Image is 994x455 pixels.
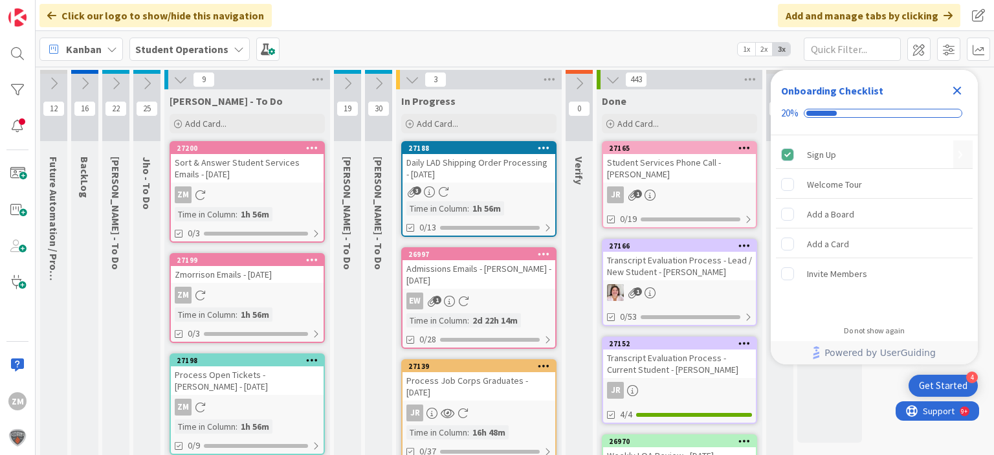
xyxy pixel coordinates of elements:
[603,142,756,183] div: 27165Student Services Phone Call - [PERSON_NAME]
[406,293,423,309] div: EW
[175,287,192,304] div: ZM
[177,356,324,365] div: 27198
[776,200,973,228] div: Add a Board is incomplete.
[403,260,555,289] div: Admissions Emails - [PERSON_NAME] - [DATE]
[603,350,756,378] div: Transcript Evaluation Process - Current Student - [PERSON_NAME]
[603,154,756,183] div: Student Services Phone Call - [PERSON_NAME]
[771,341,978,364] div: Footer
[177,144,324,153] div: 27200
[467,201,469,216] span: :
[781,107,799,119] div: 20%
[781,83,883,98] div: Onboarding Checklist
[776,260,973,288] div: Invite Members is incomplete.
[171,355,324,366] div: 27198
[634,190,642,198] span: 1
[47,157,60,333] span: Future Automation / Process Building
[807,206,854,222] div: Add a Board
[171,287,324,304] div: ZM
[171,266,324,283] div: Zmorrison Emails - [DATE]
[771,135,978,317] div: Checklist items
[568,101,590,117] span: 0
[337,101,359,117] span: 19
[140,157,153,210] span: Jho - To Do
[602,141,757,228] a: 27165Student Services Phone Call - [PERSON_NAME]JR0/19
[105,101,127,117] span: 22
[773,43,790,56] span: 3x
[406,313,467,327] div: Time in Column
[403,293,555,309] div: EW
[804,38,901,61] input: Quick Filter...
[844,326,905,336] div: Do not show again
[807,177,862,192] div: Welcome Tour
[607,382,624,399] div: JR
[401,94,456,107] span: In Progress
[170,253,325,343] a: 27199Zmorrison Emails - [DATE]ZMTime in Column:1h 56m0/3
[609,241,756,250] div: 27166
[401,141,557,237] a: 27188Daily LAD Shipping Order Processing - [DATE]Time in Column:1h 56m0/13
[602,239,757,326] a: 27166Transcript Evaluation Process - Lead / New Student - [PERSON_NAME]EW0/53
[177,256,324,265] div: 27199
[603,186,756,203] div: JR
[171,142,324,183] div: 27200Sort & Answer Student Services Emails - [DATE]
[403,372,555,401] div: Process Job Corps Graduates - [DATE]
[43,101,65,117] span: 12
[603,382,756,399] div: JR
[634,287,642,296] span: 1
[237,307,272,322] div: 1h 56m
[620,310,637,324] span: 0/53
[776,140,973,169] div: Sign Up is complete.
[341,157,354,270] span: Eric - To Do
[602,94,626,107] span: Done
[909,375,978,397] div: Open Get Started checklist, remaining modules: 4
[620,408,632,421] span: 4/4
[403,142,555,183] div: 27188Daily LAD Shipping Order Processing - [DATE]
[755,43,773,56] span: 2x
[603,284,756,301] div: EW
[401,247,557,349] a: 26997Admissions Emails - [PERSON_NAME] - [DATE]EWTime in Column:2d 22h 14m0/28
[469,425,509,439] div: 16h 48m
[171,254,324,283] div: 27199Zmorrison Emails - [DATE]
[433,296,441,304] span: 1
[175,419,236,434] div: Time in Column
[171,142,324,154] div: 27200
[406,425,467,439] div: Time in Column
[603,240,756,252] div: 27166
[602,337,757,424] a: 27152Transcript Evaluation Process - Current Student - [PERSON_NAME]JR4/4
[403,405,555,421] div: JR
[136,101,158,117] span: 25
[237,207,272,221] div: 1h 56m
[777,341,971,364] a: Powered by UserGuiding
[65,5,72,16] div: 9+
[419,333,436,346] span: 0/28
[403,249,555,289] div: 26997Admissions Emails - [PERSON_NAME] - [DATE]
[469,201,504,216] div: 1h 56m
[39,4,272,27] div: Click our logo to show/hide this navigation
[776,170,973,199] div: Welcome Tour is incomplete.
[769,101,791,117] span: 0
[776,230,973,258] div: Add a Card is incomplete.
[171,154,324,183] div: Sort & Answer Student Services Emails - [DATE]
[603,338,756,378] div: 27152Transcript Evaluation Process - Current Student - [PERSON_NAME]
[467,313,469,327] span: :
[408,144,555,153] div: 27188
[78,157,91,198] span: BackLog
[368,101,390,117] span: 30
[807,266,867,282] div: Invite Members
[609,339,756,348] div: 27152
[771,70,978,364] div: Checklist Container
[135,43,228,56] b: Student Operations
[236,419,237,434] span: :
[607,186,624,203] div: JR
[188,439,200,452] span: 0/9
[609,144,756,153] div: 27165
[74,101,96,117] span: 16
[236,207,237,221] span: :
[403,154,555,183] div: Daily LAD Shipping Order Processing - [DATE]
[807,147,836,162] div: Sign Up
[778,4,960,27] div: Add and manage tabs by clicking
[467,425,469,439] span: :
[171,399,324,416] div: ZM
[419,221,436,234] span: 0/13
[109,157,122,270] span: Emilie - To Do
[171,355,324,395] div: 27198Process Open Tickets - [PERSON_NAME] - [DATE]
